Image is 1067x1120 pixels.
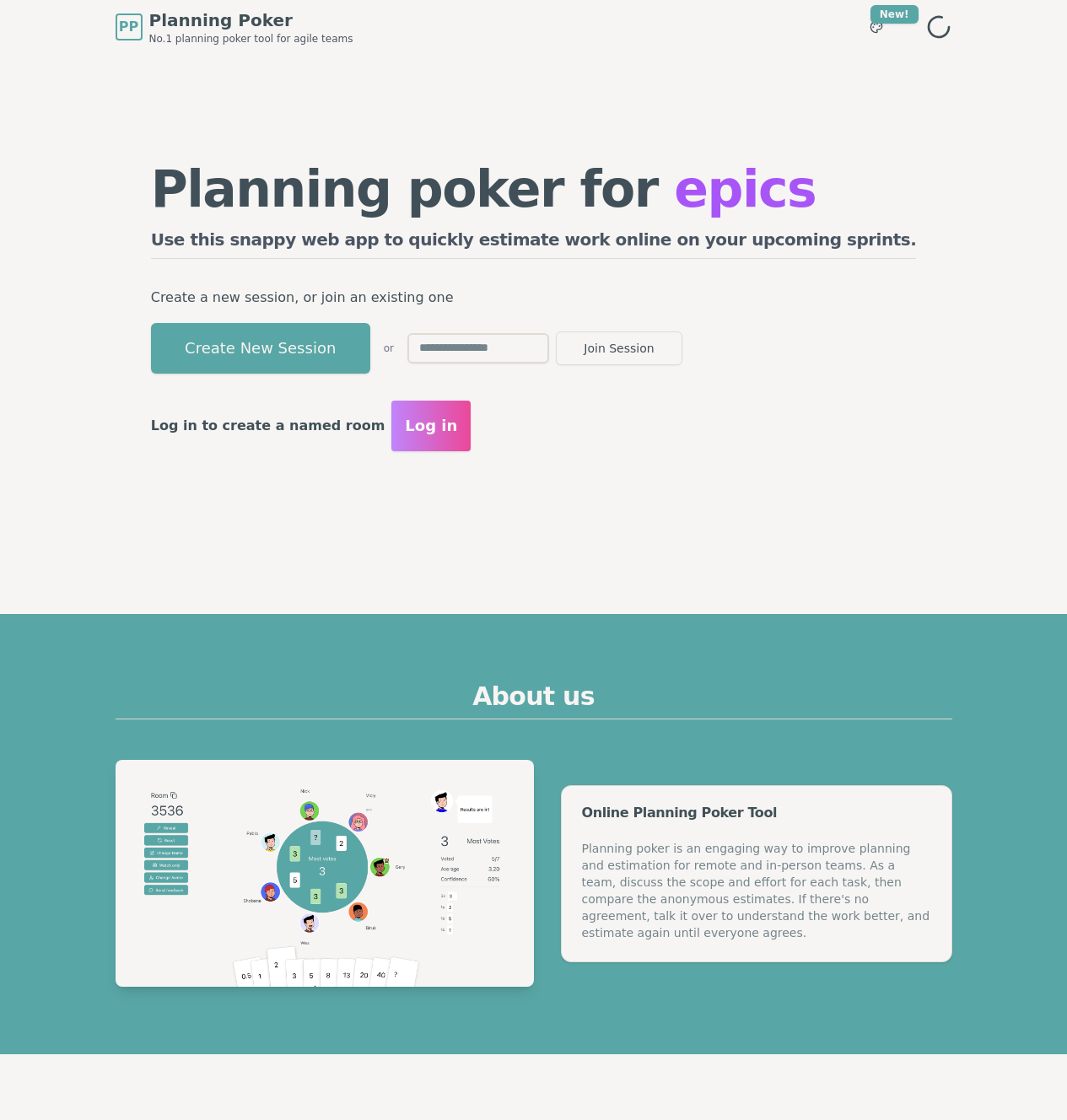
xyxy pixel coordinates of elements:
[870,5,919,24] div: New!
[151,228,917,259] h2: Use this snappy web app to quickly estimate work online on your upcoming sprints.
[405,414,457,438] span: Log in
[151,286,917,310] p: Create a new session, or join an existing one
[149,8,353,32] span: Planning Poker
[391,401,471,451] button: Log in
[151,323,370,374] button: Create New Session
[116,8,353,46] a: PPPlanning PokerNo.1 planning poker tool for agile teams
[384,342,394,355] span: or
[582,806,931,820] div: Online Planning Poker Tool
[861,12,892,42] button: New!
[116,760,534,987] img: Planning Poker example session
[556,331,682,365] button: Join Session
[674,159,816,218] span: epics
[119,17,138,37] span: PP
[116,681,952,719] h2: About us
[582,840,931,941] div: Planning poker is an engaging way to improve planning and estimation for remote and in-person tea...
[151,414,385,438] p: Log in to create a named room
[149,32,353,46] span: No.1 planning poker tool for agile teams
[151,164,917,214] h1: Planning poker for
